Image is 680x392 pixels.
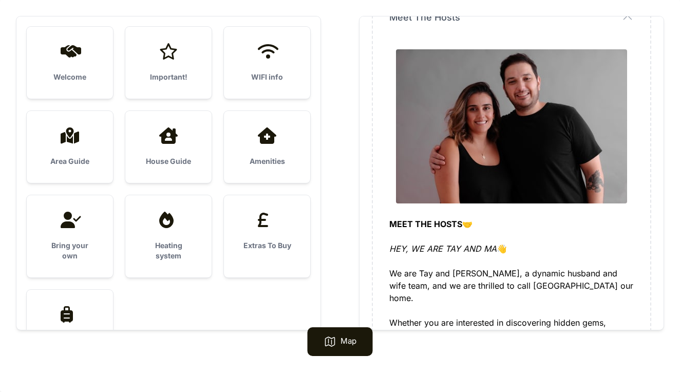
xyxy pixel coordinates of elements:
[240,72,294,82] h3: WIFI info
[389,219,462,229] strong: MEET THE HOSTS
[125,195,212,277] a: Heating system
[125,27,212,99] a: Important!
[224,111,310,183] a: Amenities
[396,49,627,203] img: nc78217qcjgnoc9vwk6qkz3xvyr5
[27,195,113,277] a: Bring your own
[43,72,97,82] h3: Welcome
[224,27,310,99] a: WIFI info
[341,335,356,348] p: Map
[43,240,97,261] h3: Bring your own
[125,111,212,183] a: House Guide
[389,244,497,254] em: HEY, WE ARE TAY AND MA
[389,10,460,25] span: Meet The Hosts
[27,290,113,362] a: Leaving
[240,240,294,251] h3: Extras To Buy
[389,10,634,25] button: Meet The Hosts
[240,156,294,166] h3: Amenities
[224,195,310,267] a: Extras To Buy
[43,156,97,166] h3: Area Guide
[142,156,195,166] h3: House Guide
[142,240,195,261] h3: Heating system
[142,72,195,82] h3: Important!
[27,111,113,183] a: Area Guide
[27,27,113,99] a: Welcome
